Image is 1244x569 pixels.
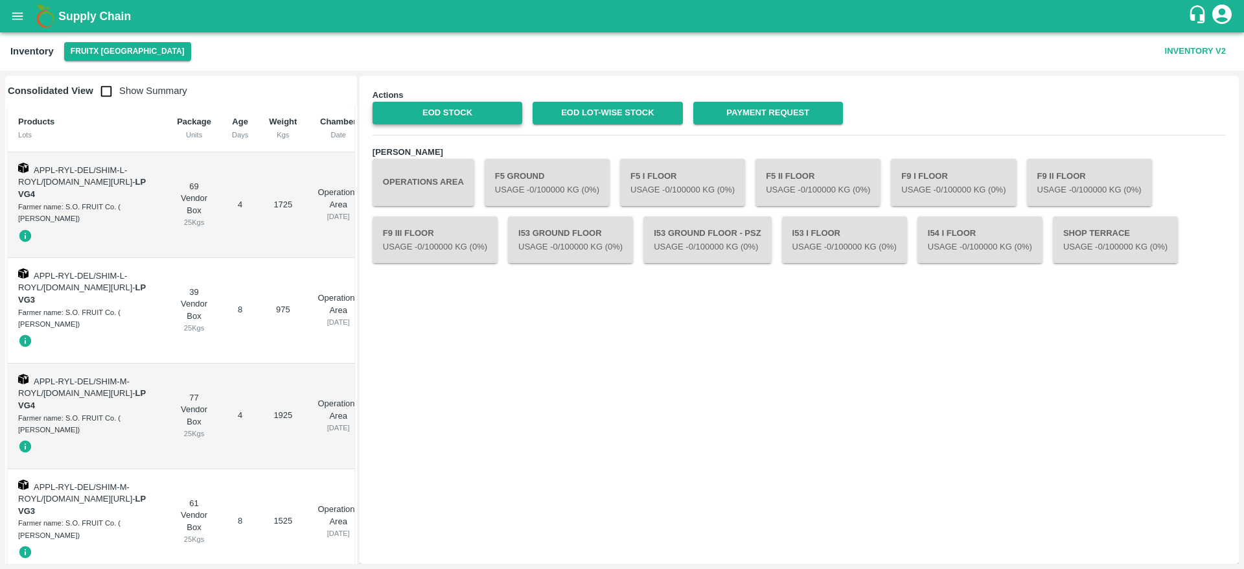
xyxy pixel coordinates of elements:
[373,147,443,157] b: [PERSON_NAME]
[177,181,211,229] div: 69 Vendor Box
[891,159,1016,205] button: F9 I FloorUsage -0/100000 Kg (0%)
[630,184,735,196] p: Usage - 0 /100000 Kg (0%)
[269,129,297,141] div: Kgs
[177,498,211,546] div: 61 Vendor Box
[18,388,146,410] strong: LP VG4
[18,482,132,504] span: APPL-RYL-DEL/SHIM-M-ROYL/[DOMAIN_NAME][URL]
[177,117,211,126] b: Package
[317,211,359,222] div: [DATE]
[766,184,870,196] p: Usage - 0 /100000 Kg (0%)
[1027,159,1152,205] button: F9 II FloorUsage -0/100000 Kg (0%)
[222,364,259,469] td: 4
[508,216,633,263] button: I53 Ground FloorUsage -0/100000 Kg (0%)
[64,42,191,61] button: Select DC
[373,90,404,100] b: Actions
[755,159,881,205] button: F5 II FloorUsage -0/100000 Kg (0%)
[317,292,359,316] p: Operations Area
[10,46,54,56] b: Inventory
[177,392,211,440] div: 77 Vendor Box
[18,117,54,126] b: Products
[273,410,292,420] span: 1925
[317,316,359,328] div: [DATE]
[18,165,132,187] span: APPL-RYL-DEL/SHIM-L-ROYL/[DOMAIN_NAME][URL]
[58,10,131,23] b: Supply Chain
[273,516,292,526] span: 1525
[222,152,259,258] td: 4
[222,258,259,364] td: 8
[901,184,1006,196] p: Usage - 0 /100000 Kg (0%)
[18,494,146,516] strong: LP VG3
[373,159,474,205] button: Operations Area
[177,428,211,439] div: 25 Kgs
[32,3,58,29] img: logo
[620,159,745,205] button: F5 I FloorUsage -0/100000 Kg (0%)
[18,283,146,305] strong: LP VG3
[792,241,897,253] p: Usage - 0 /100000 Kg (0%)
[1053,216,1178,263] button: Shop TerraceUsage -0/100000 Kg (0%)
[1063,241,1168,253] p: Usage - 0 /100000 Kg (0%)
[18,388,146,410] span: -
[269,117,297,126] b: Weight
[1188,5,1210,28] div: customer-support
[18,494,146,516] span: -
[58,7,1188,25] a: Supply Chain
[18,517,156,541] div: Farmer name: S.O. FRUIT Co. ( [PERSON_NAME])
[3,1,32,31] button: open drawer
[18,201,156,225] div: Farmer name: S.O. FRUIT Co. ( [PERSON_NAME])
[1210,3,1234,30] div: account of current user
[232,117,248,126] b: Age
[18,271,132,293] span: APPL-RYL-DEL/SHIM-L-ROYL/[DOMAIN_NAME][URL]
[18,129,156,141] div: Lots
[18,177,146,199] strong: LP VG4
[317,129,359,141] div: Date
[18,374,29,384] img: box
[18,412,156,436] div: Farmer name: S.O. FRUIT Co. ( [PERSON_NAME])
[495,184,599,196] p: Usage - 0 /100000 Kg (0%)
[485,159,610,205] button: F5 GroundUsage -0/100000 Kg (0%)
[383,241,487,253] p: Usage - 0 /100000 Kg (0%)
[533,102,682,124] a: EOD Lot-wise Stock
[177,216,211,228] div: 25 Kgs
[18,480,29,490] img: box
[8,86,93,96] b: Consolidated View
[693,102,843,124] a: Payment Request
[177,286,211,334] div: 39 Vendor Box
[317,504,359,528] p: Operations Area
[232,129,248,141] div: Days
[276,305,290,314] span: 975
[177,129,211,141] div: Units
[373,216,498,263] button: F9 III FloorUsage -0/100000 Kg (0%)
[18,377,132,399] span: APPL-RYL-DEL/SHIM-M-ROYL/[DOMAIN_NAME][URL]
[1037,184,1142,196] p: Usage - 0 /100000 Kg (0%)
[518,241,623,253] p: Usage - 0 /100000 Kg (0%)
[643,216,771,263] button: I53 Ground Floor - PSZUsage -0/100000 Kg (0%)
[18,268,29,279] img: box
[917,216,1042,263] button: I54 I FloorUsage -0/100000 Kg (0%)
[654,241,761,253] p: Usage - 0 /100000 Kg (0%)
[18,177,146,199] span: -
[373,102,522,124] a: EOD Stock
[317,187,359,211] p: Operations Area
[317,528,359,539] div: [DATE]
[317,422,359,434] div: [DATE]
[273,200,292,209] span: 1725
[320,117,356,126] b: Chamber
[928,241,1032,253] p: Usage - 0 /100000 Kg (0%)
[177,322,211,334] div: 25 Kgs
[177,533,211,545] div: 25 Kgs
[317,398,359,422] p: Operations Area
[18,307,156,331] div: Farmer name: S.O. FRUIT Co. ( [PERSON_NAME])
[93,86,187,96] span: Show Summary
[18,163,29,173] img: box
[782,216,907,263] button: I53 I FloorUsage -0/100000 Kg (0%)
[1160,40,1231,63] button: Inventory V2
[18,283,146,305] span: -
